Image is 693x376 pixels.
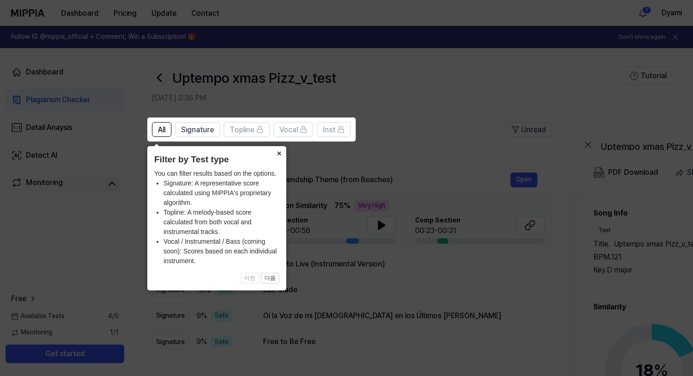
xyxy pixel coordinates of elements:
[164,179,279,208] li: Signature: A representative score calculated using MIPPIA's proprietary algorithm.
[181,124,214,136] span: Signature
[158,124,165,136] span: All
[224,122,270,137] button: Topline
[261,273,279,284] button: 다음
[271,146,286,159] button: Close
[273,122,313,137] button: Vocal
[323,124,335,136] span: Inst
[279,124,298,136] span: Vocal
[317,122,351,137] button: Inst
[154,153,279,166] header: Filter by Test type
[230,124,254,136] span: Topline
[154,169,279,266] div: You can filter results based on the options.
[164,208,279,237] li: Topline: A melody-based score calculated from both vocal and instrumental tracks.
[175,122,220,137] button: Signature
[164,237,279,266] li: Vocal / Instrumental / Bass (coming soon): Scores based on each individual instrument.
[152,122,171,137] button: All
